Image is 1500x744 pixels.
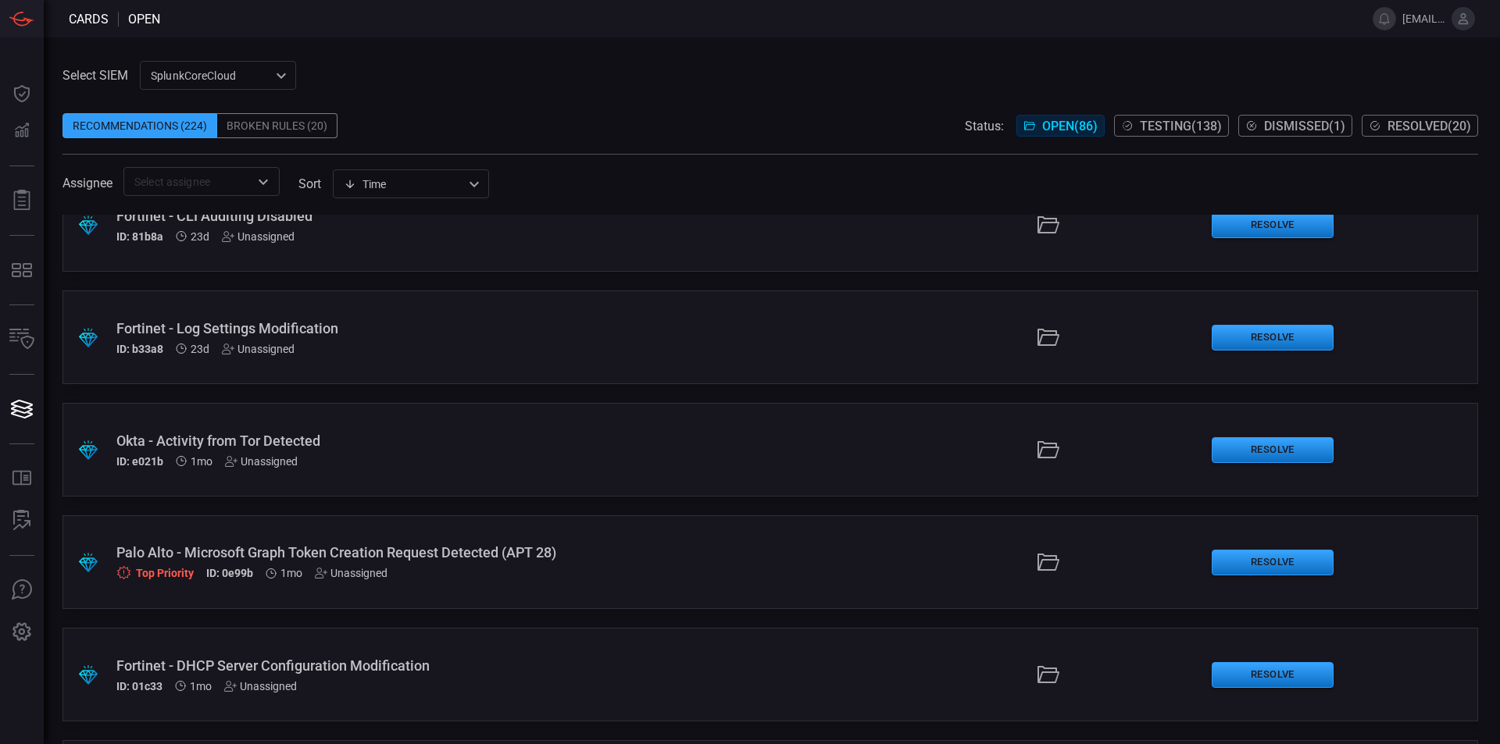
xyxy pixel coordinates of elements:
button: Cards [3,390,41,428]
input: Select assignee [128,172,249,191]
div: Palo Alto - Microsoft Graph Token Creation Request Detected (APT 28) [116,544,612,561]
button: Preferences [3,614,41,651]
div: Fortinet - Log Settings Modification [116,320,612,336]
span: Resolved ( 20 ) [1387,119,1471,133]
button: Rule Catalog [3,460,41,497]
button: ALERT ANALYSIS [3,502,41,539]
span: Jul 27, 2025 11:55 PM [190,680,212,692]
button: Resolve [1212,325,1334,351]
span: Jul 27, 2025 11:56 PM [191,455,212,468]
span: Aug 04, 2025 2:22 AM [191,230,209,243]
div: Unassigned [225,455,298,468]
h5: ID: 0e99b [206,567,253,580]
div: Time [344,176,464,192]
h5: ID: b33a8 [116,343,163,355]
span: Cards [69,12,109,27]
button: Resolve [1212,212,1334,238]
button: Dismissed(1) [1238,115,1352,137]
button: Testing(138) [1114,115,1229,137]
h5: ID: e021b [116,455,163,468]
div: Unassigned [224,680,297,692]
div: Okta - Activity from Tor Detected [116,433,612,449]
button: Reports [3,182,41,219]
div: Unassigned [222,343,295,355]
span: Aug 04, 2025 2:22 AM [191,343,209,355]
button: Ask Us A Question [3,571,41,609]
button: Resolve [1212,662,1334,688]
span: Open ( 86 ) [1042,119,1098,133]
button: Open(86) [1016,115,1105,137]
button: Detections [3,112,41,150]
span: Status: [965,119,1004,133]
div: Fortinet - DHCP Server Configuration Modification [116,657,612,674]
button: Open [252,171,274,193]
div: Top Priority [116,565,194,580]
button: Resolve [1212,437,1334,463]
label: sort [298,176,321,191]
button: Inventory [3,321,41,358]
h5: ID: 81b8a [116,230,163,243]
span: Dismissed ( 1 ) [1264,119,1345,133]
button: Resolve [1212,550,1334,575]
div: Recommendations (224) [62,113,217,138]
div: Unassigned [315,567,387,579]
button: MITRE - Detection Posture [3,251,41,289]
span: [EMAIL_ADDRESS][DOMAIN_NAME] [1402,12,1445,25]
span: open [128,12,160,27]
div: Fortinet - CLI Auditing Disabled [116,208,612,224]
label: Select SIEM [62,68,128,83]
div: Broken Rules (20) [217,113,337,138]
p: SplunkCoreCloud [151,68,271,84]
span: Testing ( 138 ) [1140,119,1222,133]
span: Assignee [62,176,112,190]
h5: ID: 01c33 [116,680,162,692]
span: Jul 27, 2025 11:55 PM [280,567,302,579]
button: Resolved(20) [1362,115,1478,137]
button: Dashboard [3,75,41,112]
div: Unassigned [222,230,295,243]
